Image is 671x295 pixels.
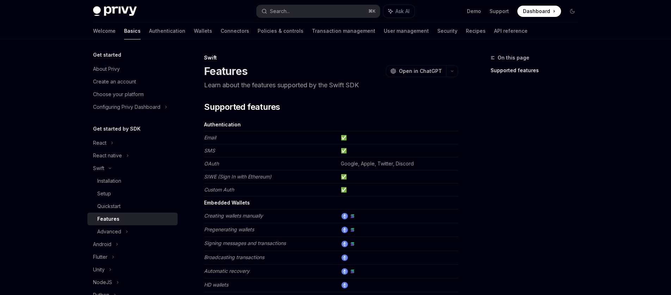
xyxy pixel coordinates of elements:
a: About Privy [87,63,178,75]
img: solana.png [349,268,356,275]
em: Creating wallets manually [204,213,263,219]
span: Open in ChatGPT [399,68,442,75]
div: Installation [97,177,121,185]
div: Swift [93,164,104,172]
div: Features [97,215,119,223]
p: Learn about the features supported by the Swift SDK [204,80,458,90]
button: Toggle dark mode [567,6,578,17]
div: NodeJS [93,278,112,287]
img: ethereum.png [341,241,348,247]
button: Open in ChatGPT [386,65,446,77]
a: Setup [87,187,178,200]
a: Create an account [87,75,178,88]
em: SMS [204,147,215,153]
div: Unity [93,265,105,274]
img: ethereum.png [341,255,348,261]
a: Authentication [149,23,185,39]
span: Ask AI [395,8,410,15]
img: ethereum.png [341,282,348,288]
td: ✅ [338,131,458,144]
a: Basics [124,23,141,39]
button: Search...⌘K [257,5,380,18]
div: Create an account [93,77,136,86]
a: Connectors [221,23,249,39]
em: Automatic recovery [204,268,250,274]
div: React [93,139,106,147]
button: Ask AI [383,5,414,18]
a: Features [87,213,178,225]
div: Search... [270,7,290,15]
span: On this page [498,54,529,62]
a: Transaction management [312,23,375,39]
em: Signing messages and transactions [204,240,286,246]
em: HD wallets [204,282,228,288]
div: Quickstart [97,202,121,211]
a: Choose your platform [87,88,178,101]
img: solana.png [349,213,356,219]
td: ✅ [338,144,458,157]
div: Android [93,240,111,249]
em: SIWE (Sign In with Ethereum) [204,174,271,180]
a: Dashboard [517,6,561,17]
a: Support [490,8,509,15]
img: solana.png [349,227,356,233]
em: Broadcasting transactions [204,254,264,260]
h5: Get started [93,51,121,59]
strong: Authentication [204,121,241,127]
a: Security [437,23,457,39]
div: Flutter [93,253,107,261]
img: ethereum.png [341,213,348,219]
div: Advanced [97,227,121,236]
td: ✅ [338,183,458,196]
img: ethereum.png [341,268,348,275]
div: Choose your platform [93,90,144,99]
a: Welcome [93,23,116,39]
img: dark logo [93,6,137,16]
td: Google, Apple, Twitter, Discord [338,157,458,170]
a: Supported features [491,65,584,76]
div: React native [93,151,122,160]
div: About Privy [93,65,120,73]
strong: Embedded Wallets [204,200,250,206]
a: Installation [87,175,178,187]
em: Custom Auth [204,187,234,193]
a: Quickstart [87,200,178,213]
a: Demo [467,8,481,15]
span: Dashboard [523,8,550,15]
em: Pregenerating wallets [204,226,254,232]
h1: Features [204,65,247,77]
a: Policies & controls [258,23,303,39]
img: solana.png [349,241,356,247]
a: API reference [494,23,528,39]
em: OAuth [204,161,219,167]
a: Recipes [466,23,486,39]
span: ⌘ K [368,8,376,14]
em: Email [204,134,216,140]
div: Swift [204,54,458,61]
div: Setup [97,189,111,198]
img: ethereum.png [341,227,348,233]
a: Wallets [194,23,212,39]
span: Supported features [204,101,280,113]
a: User management [384,23,429,39]
div: Configuring Privy Dashboard [93,103,160,111]
td: ✅ [338,170,458,183]
h5: Get started by SDK [93,125,141,133]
